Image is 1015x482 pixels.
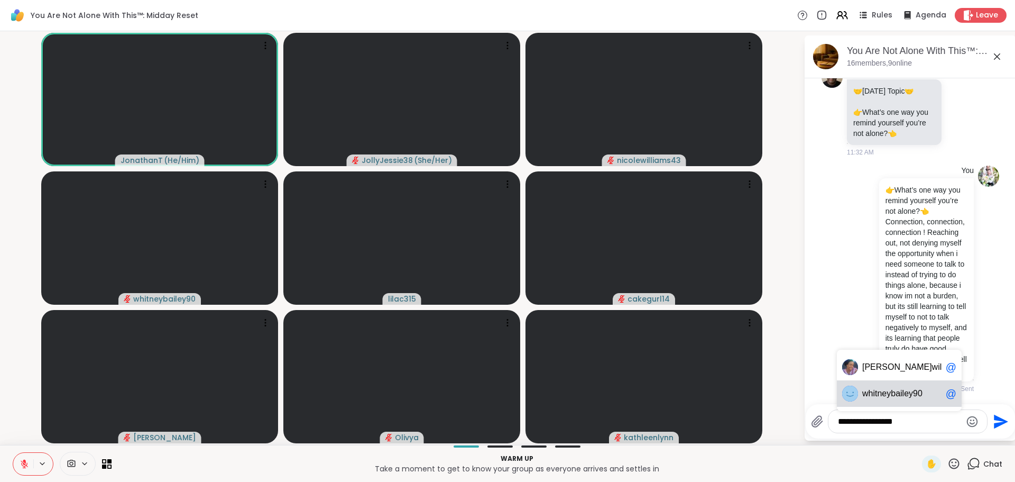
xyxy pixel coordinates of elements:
p: What’s one way you remind yourself you’re not alone? Connection, connection, connection ! Reachin... [885,185,967,375]
span: w [862,388,869,399]
span: 🤝 [905,87,914,95]
span: ( She/Her ) [414,155,452,166]
img: w [842,386,858,402]
p: 16 members, 9 online [847,58,912,69]
span: [PERSON_NAME] [133,432,196,443]
span: audio-muted [352,157,359,164]
img: You Are Not Alone With This™: Midday Reset, Oct 11 [813,44,838,69]
span: audio-muted [124,434,131,441]
span: Sent [961,384,974,394]
p: [DATE] Topic [853,86,935,96]
span: 👉 [853,108,862,116]
span: audio-muted [618,295,625,303]
p: What’s one way you remind yourself you’re not alone? [853,107,935,139]
span: audio-muted [614,434,622,441]
span: [PERSON_NAME] [862,362,932,372]
textarea: Type your message [838,416,961,427]
button: Send [988,410,1011,433]
span: Agenda [916,10,946,21]
span: audio-muted [124,295,131,303]
span: Leave [976,10,998,21]
div: @ [946,361,956,374]
div: @ [946,387,956,400]
h4: You [961,166,974,176]
span: lilac315 [388,294,416,304]
img: ShareWell Logomark [8,6,26,24]
span: ( He/Him ) [164,155,199,166]
span: cakegurl14 [628,294,670,304]
div: You Are Not Alone With This™: Midday Reset, [DATE] [847,44,1008,58]
span: 👈 [920,207,929,215]
span: JollyJessie38 [362,155,413,166]
span: w [932,362,938,372]
span: 👉 [885,186,894,194]
span: ✋ [926,458,937,470]
button: Emoji picker [966,415,979,428]
a: wwhitneybailey90@ [837,380,962,407]
p: Warm up [118,454,916,463]
span: Chat [983,459,1002,469]
span: whitneybailey90 [133,294,196,304]
span: 11:32 AM [847,148,874,157]
span: audio-muted [607,157,615,164]
img: n [842,359,858,375]
span: 👈 [888,129,897,138]
span: You Are Not Alone With This™: Midday Reset [31,10,198,21]
span: nicolewilliams43 [617,155,681,166]
span: Olivya [395,432,419,443]
a: n[PERSON_NAME]williams43@ [837,354,962,380]
span: Rules [872,10,892,21]
div: nicolewilliams43 [842,359,858,375]
span: audio-muted [385,434,393,441]
span: JonathanT [121,155,163,166]
p: Take a moment to get to know your group as everyone arrives and settles in [118,463,916,474]
span: hitneybailey90 [869,388,922,399]
div: whitneybailey90 [842,386,858,402]
span: kathleenlynn [624,432,673,443]
img: https://sharewell-space-live.sfo3.digitaloceanspaces.com/user-generated/3602621c-eaa5-4082-863a-9... [978,166,999,187]
span: illiams43 [938,362,971,372]
span: 🤝 [853,87,862,95]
